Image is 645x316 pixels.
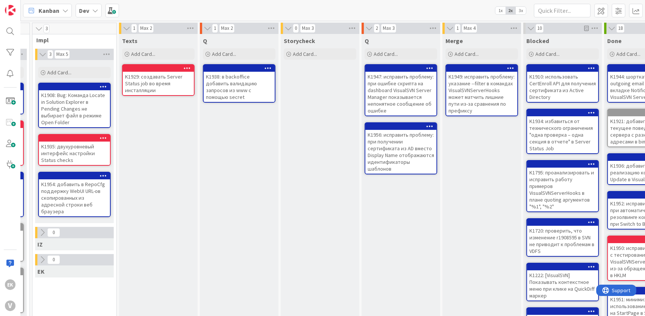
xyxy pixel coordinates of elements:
span: 18 [616,24,625,33]
span: 1 [131,24,137,33]
div: K1934: избавиться от технического ограничения "одна проверка – одна секция в отчете" в Server Sta... [527,116,598,153]
a: K1949: исправить проблему: указание --filter в командах VisualSVNServerHooks может матчить лишние... [445,64,518,116]
span: Done [607,37,622,45]
span: Impl [36,36,107,44]
div: K1929: создавать Server Status job во время инсталляции [123,72,194,95]
span: Add Card... [47,69,71,76]
span: 0 [47,228,60,237]
div: Max 2 [221,26,233,30]
div: K1908: Bug: Команда Locate in Solution Explorer в Pending Changes не выбирает файл в режиме Open ... [39,83,110,127]
div: Max 3 [383,26,394,30]
span: 10 [535,24,544,33]
span: Add Card... [455,51,479,57]
div: K1720: проверить, что изменение r1908595 в SVN не приводит к проблемам в VDFS [527,219,598,256]
span: Support [16,1,34,10]
span: Storycheck [284,37,315,45]
a: K1222: [VisualSVN] Показывать контекстное меню при клике на QuickDiff маркер [526,263,599,301]
div: Max 5 [56,52,68,56]
div: K1795: проанализировать и исправить работу примеров VisualSVNServerHooks в плане quoting аргумент... [527,168,598,211]
b: Dev [79,7,89,14]
span: 2x [506,7,516,14]
div: K1947: исправить проблему: при ошибке скрипта на dashboard VisualSVN Server Manager показывается ... [365,65,436,116]
span: 0 [47,255,60,264]
div: K1956: исправить проблему: при получении сертификата из AD вместо Display Name отображаются идент... [365,130,436,174]
span: Q [203,37,207,45]
a: K1947: исправить проблему: при ошибке скрипта на dashboard VisualSVN Server Manager показывается ... [365,64,437,116]
span: 1 [212,24,218,33]
a: K1938: в backoffice добавить валидацию запросов из www с помощью secret [203,64,275,103]
input: Quick Filter... [534,4,591,17]
span: 1 [455,24,461,33]
div: K1938: в backoffice добавить валидацию запросов из www с помощью secret [204,72,275,102]
div: K1934: избавиться от технического ограничения "одна проверка – одна секция в отчете" в Server Sta... [527,109,598,153]
a: K1954: добавить в RepoCfg поддержку WebUI URL-ов скопированных из адресной строки веб браузера [38,172,111,217]
img: Visit kanbanzone.com [5,5,15,15]
div: Max 3 [302,26,314,30]
div: K1795: проанализировать и исправить работу примеров VisualSVNServerHooks в плане quoting аргумент... [527,161,598,211]
div: K1947: исправить проблему: при ошибке скрипта на dashboard VisualSVN Server Manager показывается ... [365,72,436,116]
div: K1949: исправить проблему: указание --filter в командах VisualSVNServerHooks может матчить лишние... [446,72,517,116]
div: K1910: использовать CertEnroll API для получения сертификата из Active Directory [527,72,598,102]
div: K1954: добавить в RepoCfg поддержку WebUI URL-ов скопированных из адресной строки веб браузера [39,173,110,216]
div: K1720: проверить, что изменение r1908595 в SVN не приводит к проблемам в VDFS [527,226,598,256]
div: K1222: [VisualSVN] Показывать контекстное меню при клике на QuickDiff маркер [527,270,598,301]
span: 3 [43,24,49,33]
span: 1x [495,7,506,14]
div: K1956: исправить проблему: при получении сертификата из AD вместо Display Name отображаются идент... [365,123,436,174]
div: K1935: двухуровневый интерфейс настройки Status checks [39,142,110,165]
a: K1720: проверить, что изменение r1908595 в SVN не приводит к проблемам в VDFS [526,218,599,257]
span: Q [365,37,369,45]
div: Max 2 [140,26,152,30]
span: Add Card... [131,51,155,57]
span: 2 [374,24,380,33]
div: K1938: в backoffice добавить валидацию запросов из www с помощью secret [204,65,275,102]
a: K1956: исправить проблему: при получении сертификата из AD вместо Display Name отображаются идент... [365,122,437,174]
div: K1949: исправить проблему: указание --filter в командах VisualSVNServerHooks может матчить лишние... [446,65,517,116]
span: 0 [293,24,299,33]
span: Add Card... [535,51,560,57]
a: K1934: избавиться от технического ограничения "одна проверка – одна секция в отчете" в Server Sta... [526,109,599,154]
div: K1954: добавить в RepoCfg поддержку WebUI URL-ов скопированных из адресной строки веб браузера [39,179,110,216]
a: K1910: использовать CertEnroll API для получения сертификата из Active Directory [526,64,599,103]
div: K1935: двухуровневый интерфейс настройки Status checks [39,135,110,165]
div: Max 4 [464,26,475,30]
span: Add Card... [374,51,398,57]
div: V [5,301,15,311]
span: Add Card... [293,51,317,57]
span: 3x [516,7,526,14]
a: K1795: проанализировать и исправить работу примеров VisualSVNServerHooks в плане quoting аргумент... [526,160,599,212]
div: K1929: создавать Server Status job во время инсталляции [123,65,194,95]
span: Add Card... [212,51,236,57]
span: Kanban [39,6,59,15]
div: K1908: Bug: Команда Locate in Solution Explorer в Pending Changes не выбирает файл в режиме Open ... [39,90,110,127]
span: 3 [47,50,53,59]
div: K1910: использовать CertEnroll API для получения сертификата из Active Directory [527,65,598,102]
a: K1935: двухуровневый интерфейс настройки Status checks [38,134,111,166]
a: K1908: Bug: Команда Locate in Solution Explorer в Pending Changes не выбирает файл в режиме Open ... [38,83,111,128]
span: Merge [445,37,463,45]
span: Texts [122,37,138,45]
span: IZ [37,240,43,248]
div: EK [5,279,15,290]
span: Add Card... [616,51,640,57]
div: K1222: [VisualSVN] Показывать контекстное меню при клике на QuickDiff маркер [527,264,598,301]
a: K1929: создавать Server Status job во время инсталляции [122,64,195,96]
span: EK [37,268,45,275]
span: Blocked [526,37,549,45]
